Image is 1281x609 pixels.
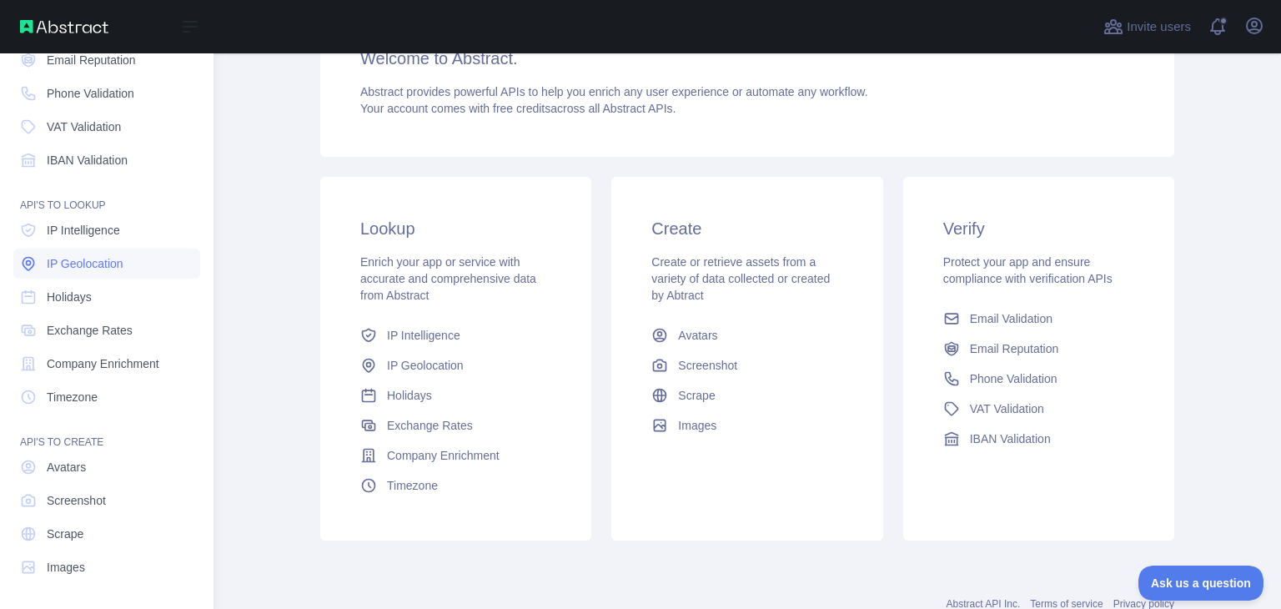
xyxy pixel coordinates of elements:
span: Screenshot [678,357,737,374]
a: Scrape [645,380,849,410]
a: Timezone [354,471,558,501]
span: Timezone [387,477,438,494]
span: Company Enrichment [387,447,500,464]
span: Images [678,417,716,434]
span: free credits [493,102,550,115]
a: Phone Validation [13,78,200,108]
span: Invite users [1127,18,1191,37]
span: Email Reputation [47,52,136,68]
a: Company Enrichment [13,349,200,379]
span: IBAN Validation [970,430,1051,447]
a: IP Intelligence [13,215,200,245]
a: Exchange Rates [354,410,558,440]
span: Timezone [47,389,98,405]
span: Scrape [47,526,83,542]
span: Exchange Rates [387,417,473,434]
a: Scrape [13,519,200,549]
span: Abstract provides powerful APIs to help you enrich any user experience or automate any workflow. [360,85,868,98]
a: IP Geolocation [354,350,558,380]
span: Your account comes with across all Abstract APIs. [360,102,676,115]
span: VAT Validation [47,118,121,135]
a: IP Geolocation [13,249,200,279]
span: IP Intelligence [387,327,460,344]
iframe: Toggle Customer Support [1138,566,1264,601]
a: Exchange Rates [13,315,200,345]
a: Screenshot [645,350,849,380]
a: Email Validation [937,304,1141,334]
span: VAT Validation [970,400,1044,417]
h3: Welcome to Abstract. [360,47,1134,70]
a: Phone Validation [937,364,1141,394]
span: Email Validation [970,310,1052,327]
h3: Create [651,217,842,240]
a: Holidays [13,282,200,312]
span: Exchange Rates [47,322,133,339]
div: API'S TO LOOKUP [13,179,200,212]
a: IP Intelligence [354,320,558,350]
span: IP Geolocation [47,255,123,272]
h3: Verify [943,217,1134,240]
a: VAT Validation [13,112,200,142]
span: Holidays [387,387,432,404]
a: Timezone [13,382,200,412]
span: Protect your app and ensure compliance with verification APIs [943,255,1113,285]
span: Avatars [47,459,86,476]
span: IP Intelligence [47,222,120,239]
span: Company Enrichment [47,355,159,372]
a: IBAN Validation [13,145,200,175]
span: Holidays [47,289,92,305]
span: Scrape [678,387,715,404]
span: Phone Validation [970,370,1057,387]
img: Abstract API [20,20,108,33]
span: Enrich your app or service with accurate and comprehensive data from Abstract [360,255,536,302]
span: Images [47,559,85,576]
a: Screenshot [13,486,200,516]
h3: Lookup [360,217,551,240]
a: Images [645,410,849,440]
a: Avatars [13,452,200,482]
div: API'S TO CREATE [13,415,200,449]
span: Phone Validation [47,85,134,102]
span: Screenshot [47,492,106,509]
span: Email Reputation [970,340,1059,357]
span: Avatars [678,327,717,344]
span: Create or retrieve assets from a variety of data collected or created by Abtract [651,255,830,302]
a: Company Enrichment [354,440,558,471]
a: Images [13,552,200,582]
span: IP Geolocation [387,357,464,374]
a: Email Reputation [13,45,200,75]
a: Holidays [354,380,558,410]
span: IBAN Validation [47,152,128,169]
a: IBAN Validation [937,424,1141,454]
button: Invite users [1100,13,1194,40]
a: Email Reputation [937,334,1141,364]
a: Avatars [645,320,849,350]
a: VAT Validation [937,394,1141,424]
